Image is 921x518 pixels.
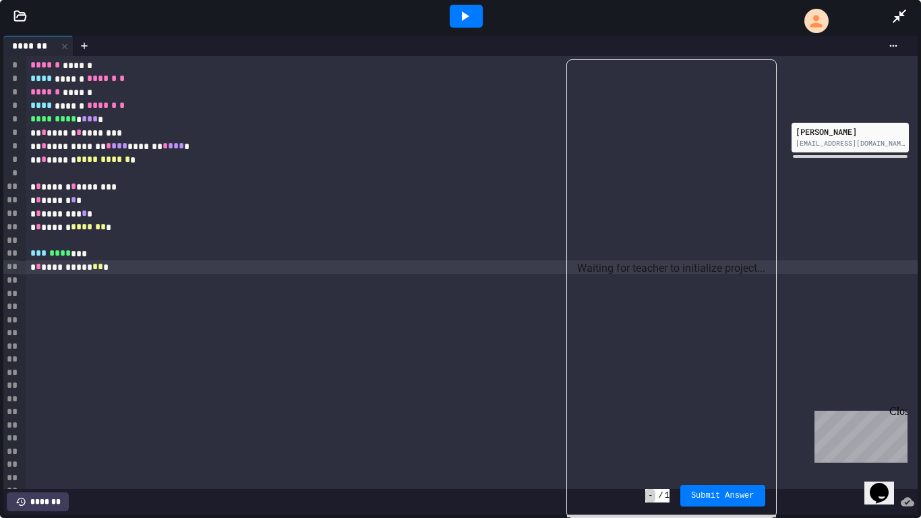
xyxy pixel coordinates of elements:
iframe: chat widget [809,405,908,463]
span: / [658,490,663,501]
iframe: chat widget [864,464,908,505]
div: [EMAIL_ADDRESS][DOMAIN_NAME] [796,138,905,148]
div: Chat with us now!Close [5,5,93,86]
span: - [645,489,655,502]
span: 1 [665,490,670,501]
span: Submit Answer [691,490,754,501]
button: Submit Answer [680,485,765,507]
div: My Account [790,5,832,36]
div: Waiting for teacher to initialize project... [567,60,776,477]
div: [PERSON_NAME] [796,125,905,138]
